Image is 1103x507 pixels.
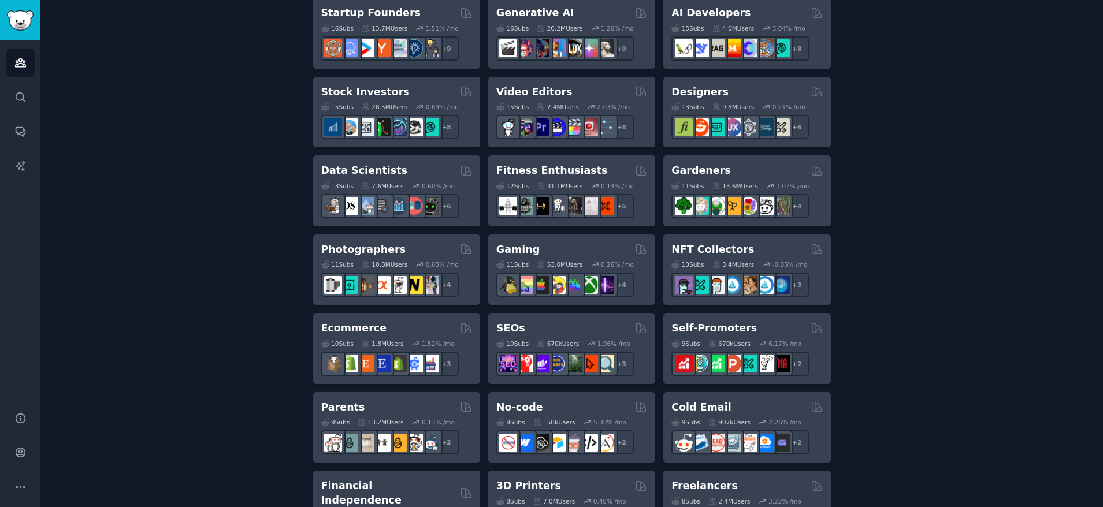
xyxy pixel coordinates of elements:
img: WeddingPhotography [421,276,439,294]
div: 13.6M Users [712,182,758,190]
img: coldemail [723,434,741,452]
div: 31.1M Users [537,182,582,190]
img: Etsy [356,355,374,372]
img: SingleParents [340,434,358,452]
img: TechSEO [515,355,533,372]
img: ValueInvesting [340,118,358,136]
div: + 3 [434,352,459,376]
div: + 4 [785,194,809,218]
img: indiehackers [389,39,407,57]
img: MachineLearning [324,197,342,215]
div: + 2 [785,352,809,376]
img: parentsofmultiples [405,434,423,452]
img: alphaandbetausers [740,355,757,372]
h2: Ecommerce [321,321,387,335]
img: NoCodeSaaS [532,434,549,452]
h2: Designers [671,85,729,99]
img: MistralAI [723,39,741,57]
div: 670k Users [708,340,751,348]
img: canon [389,276,407,294]
img: data [421,197,439,215]
img: premiere [532,118,549,136]
img: B2BSaaS [756,434,774,452]
img: Local_SEO [564,355,582,372]
img: SEO_Digital_Marketing [499,355,517,372]
img: Forex [356,118,374,136]
img: ecommerce_growth [421,355,439,372]
img: analytics [389,197,407,215]
div: + 3 [785,273,809,297]
img: deepdream [532,39,549,57]
img: UXDesign [723,118,741,136]
div: 1.51 % /mo [426,24,459,32]
img: physicaltherapy [580,197,598,215]
div: 1.8M Users [362,340,404,348]
div: + 2 [610,430,634,454]
div: 0.69 % /mo [426,103,459,111]
img: learndesign [756,118,774,136]
img: startup [356,39,374,57]
img: fitness30plus [564,197,582,215]
img: GardenersWorld [772,197,790,215]
h2: NFT Collectors [671,243,754,257]
h2: Stock Investors [321,85,410,99]
img: GardeningUK [723,197,741,215]
h2: Fitness Enthusiasts [496,163,608,178]
img: shopify [340,355,358,372]
h2: Parents [321,400,365,415]
img: growmybusiness [421,39,439,57]
img: technicalanalysis [421,118,439,136]
div: 13.7M Users [362,24,407,32]
img: sales [675,434,693,452]
div: + 9 [434,36,459,61]
img: dividends [324,118,342,136]
img: workout [532,197,549,215]
h2: Self-Promoters [671,321,757,335]
img: weightroom [548,197,566,215]
div: 0.48 % /mo [593,497,626,505]
img: XboxGamers [580,276,598,294]
img: llmops [756,39,774,57]
h2: AI Developers [671,6,751,20]
img: DigitalItems [772,276,790,294]
img: beyondthebump [356,434,374,452]
div: 10 Sub s [671,260,704,269]
div: 13 Sub s [671,103,704,111]
div: 6.17 % /mo [768,340,801,348]
h2: Photographers [321,243,406,257]
img: OpenseaMarket [756,276,774,294]
div: 1.07 % /mo [776,182,809,190]
img: LangChain [675,39,693,57]
div: 0.65 % /mo [426,260,459,269]
img: analog [324,276,342,294]
img: CozyGamers [515,276,533,294]
div: 28.5M Users [362,103,407,111]
img: postproduction [596,118,614,136]
img: GymMotivation [515,197,533,215]
img: CryptoArt [740,276,757,294]
h2: Generative AI [496,6,574,20]
img: Youtubevideo [580,118,598,136]
img: TwitchStreaming [596,276,614,294]
div: 11 Sub s [671,182,704,190]
div: + 6 [785,115,809,139]
div: 2.4M Users [708,497,751,505]
div: + 8 [610,115,634,139]
img: OpenSeaNFT [723,276,741,294]
img: flowers [740,197,757,215]
h2: Data Scientists [321,163,407,178]
img: toddlers [373,434,391,452]
div: 1.96 % /mo [597,340,630,348]
div: 0.14 % /mo [601,182,634,190]
img: b2b_sales [740,434,757,452]
img: SavageGarden [707,197,725,215]
img: selfpromotion [707,355,725,372]
div: 9 Sub s [671,418,700,426]
img: typography [675,118,693,136]
h2: SEOs [496,321,525,335]
img: vegetablegardening [675,197,693,215]
div: 9 Sub s [496,418,525,426]
img: Parents [421,434,439,452]
img: seogrowth [532,355,549,372]
div: 5.38 % /mo [593,418,626,426]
